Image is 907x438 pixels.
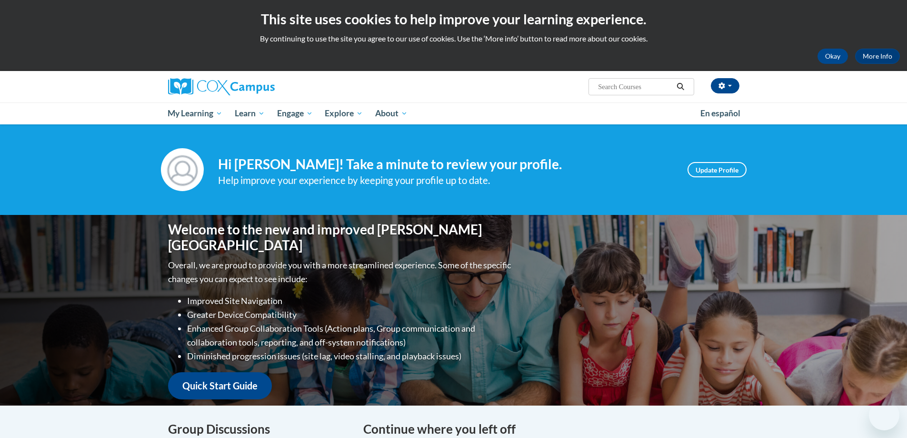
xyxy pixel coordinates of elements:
a: About [369,102,414,124]
a: Learn [229,102,271,124]
button: Okay [817,49,848,64]
h1: Welcome to the new and improved [PERSON_NAME][GEOGRAPHIC_DATA] [168,222,513,254]
button: Search [673,81,688,92]
h4: Hi [PERSON_NAME]! Take a minute to review your profile. [218,156,673,173]
img: Cox Campus [168,78,275,95]
button: Account Settings [711,78,739,93]
a: Quick Start Guide [168,372,272,399]
a: More Info [855,49,900,64]
span: Engage [277,108,313,119]
div: Main menu [154,102,754,124]
p: By continuing to use the site you agree to our use of cookies. Use the ‘More info’ button to read... [7,33,900,44]
a: My Learning [162,102,229,124]
li: Greater Device Compatibility [187,308,513,322]
li: Improved Site Navigation [187,294,513,308]
a: Engage [271,102,319,124]
iframe: Button to launch messaging window [869,400,899,430]
a: Cox Campus [168,78,349,95]
span: About [375,108,408,119]
li: Diminished progression issues (site lag, video stalling, and playback issues) [187,349,513,363]
img: Profile Image [161,148,204,191]
input: Search Courses [597,81,673,92]
span: Explore [325,108,363,119]
p: Overall, we are proud to provide you with a more streamlined experience. Some of the specific cha... [168,258,513,286]
a: En español [694,103,747,123]
span: Learn [235,108,265,119]
li: Enhanced Group Collaboration Tools (Action plans, Group communication and collaboration tools, re... [187,322,513,349]
h2: This site uses cookies to help improve your learning experience. [7,10,900,29]
a: Explore [319,102,369,124]
span: My Learning [168,108,222,119]
span: En español [700,108,740,118]
a: Update Profile [688,162,747,177]
div: Help improve your experience by keeping your profile up to date. [218,173,673,188]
